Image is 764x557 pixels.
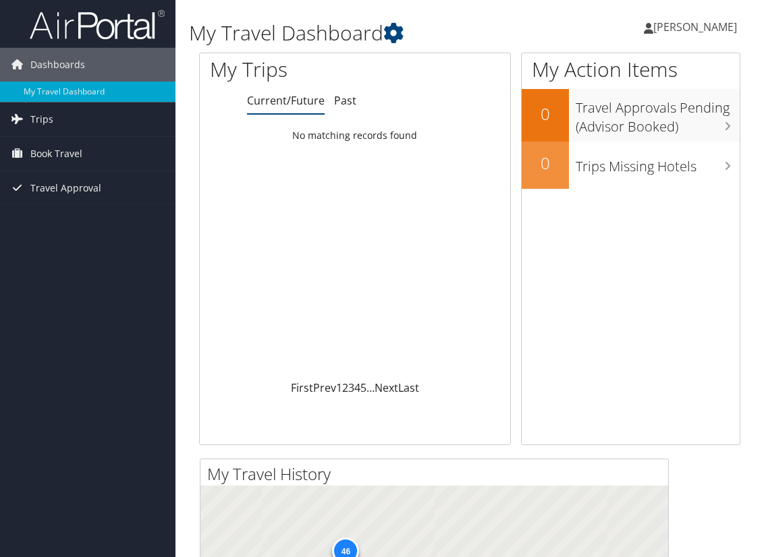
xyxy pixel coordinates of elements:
[30,48,85,82] span: Dashboards
[30,102,53,136] span: Trips
[200,123,510,148] td: No matching records found
[334,93,356,108] a: Past
[210,55,371,84] h1: My Trips
[522,142,740,189] a: 0Trips Missing Hotels
[576,92,740,136] h3: Travel Approvals Pending (Advisor Booked)
[291,380,313,395] a: First
[189,19,564,47] h1: My Travel Dashboard
[522,152,569,175] h2: 0
[336,380,342,395] a: 1
[522,55,740,84] h1: My Action Items
[342,380,348,395] a: 2
[360,380,366,395] a: 5
[576,150,740,176] h3: Trips Missing Hotels
[522,89,740,141] a: 0Travel Approvals Pending (Advisor Booked)
[207,463,668,486] h2: My Travel History
[366,380,375,395] span: …
[247,93,325,108] a: Current/Future
[375,380,398,395] a: Next
[30,137,82,171] span: Book Travel
[348,380,354,395] a: 3
[313,380,336,395] a: Prev
[30,171,101,205] span: Travel Approval
[522,102,569,125] h2: 0
[644,7,751,47] a: [PERSON_NAME]
[30,9,165,40] img: airportal-logo.png
[398,380,419,395] a: Last
[653,20,737,34] span: [PERSON_NAME]
[354,380,360,395] a: 4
